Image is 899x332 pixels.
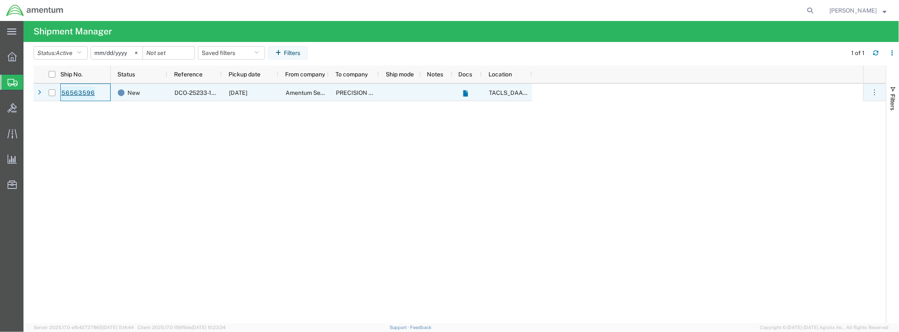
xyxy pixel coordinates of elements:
[174,89,228,96] span: DCO-25233-167175
[760,324,889,331] span: Copyright © [DATE]-[DATE] Agistix Inc., All Rights Reserved
[91,47,143,59] input: Not set
[335,71,368,78] span: To company
[143,47,195,59] input: Not set
[829,6,877,15] span: James Lewis
[459,71,473,78] span: Docs
[102,325,134,330] span: [DATE] 11:14:44
[285,71,325,78] span: From company
[390,325,411,330] a: Support
[336,89,467,96] span: PRECISION ACCESSORIES AND INSTRUMENTS
[488,71,512,78] span: Location
[56,50,73,56] span: Active
[174,71,203,78] span: Reference
[890,94,896,110] span: Filters
[229,71,260,78] span: Pickup date
[34,21,112,42] h4: Shipment Manager
[192,325,226,330] span: [DATE] 10:23:34
[489,89,571,96] span: TACLS_DAA-District of Columbia ANG
[117,71,135,78] span: Status
[829,5,887,16] button: [PERSON_NAME]
[138,325,226,330] span: Client: 2025.17.0-159f9de
[34,46,88,60] button: Status:Active
[198,46,265,60] button: Saved filters
[61,86,95,100] a: 56563596
[852,49,866,58] div: 1 of 1
[268,46,308,60] button: Filters
[6,4,64,17] img: logo
[427,71,443,78] span: Notes
[286,89,348,96] span: Amentum Services, Inc.
[34,325,134,330] span: Server: 2025.17.0-efb42727865
[229,89,247,96] span: 08/21/2025
[60,71,83,78] span: Ship No.
[127,84,140,102] span: New
[386,71,414,78] span: Ship mode
[411,325,432,330] a: Feedback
